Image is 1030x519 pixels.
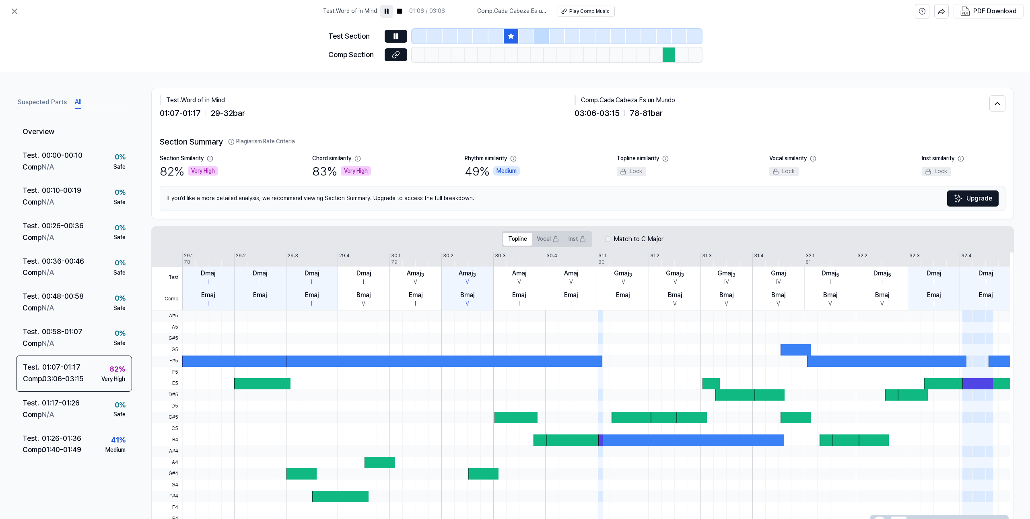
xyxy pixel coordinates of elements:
div: 32.2 [857,252,867,259]
div: Bmaj [875,290,889,300]
div: Section Similarity [160,155,204,163]
span: Comp [152,288,182,310]
div: Test . [23,220,42,232]
div: I [933,278,935,286]
div: I [260,300,261,308]
div: I [519,300,520,308]
div: Test . [23,291,42,302]
div: 49 % [465,163,520,180]
div: Dmaj [927,269,941,278]
div: 01:40 - 01:49 [42,444,81,456]
div: 82 % [109,364,125,375]
sub: 3 [681,272,684,278]
div: IV [724,278,729,286]
span: 29 - 32 bar [211,107,245,120]
div: V [466,300,469,308]
div: 30.2 [443,252,453,259]
svg: help [919,7,926,15]
div: 03:06 - 03:15 [42,373,84,385]
div: Gmaj [666,269,684,278]
h2: Section Summary [160,135,1005,148]
div: IV [672,278,677,286]
div: I [208,278,209,286]
div: Comp . [23,444,42,456]
div: 0 % [115,187,126,199]
span: D#5 [152,389,182,401]
div: Emaj [979,290,993,300]
div: I [208,300,209,308]
div: V [362,300,365,308]
a: SparklesUpgrade [947,190,999,207]
span: G4 [152,480,182,491]
div: 0 % [115,222,126,234]
div: Comp . [23,409,42,421]
div: Gmaj [614,269,632,278]
div: Very High [101,375,125,383]
div: 00:36 - 00:46 [42,256,84,267]
div: Test . [23,397,42,409]
div: V [569,278,573,286]
div: Overview [16,120,132,144]
button: Vocal [532,233,564,246]
div: 30.4 [546,252,557,259]
div: V [466,278,469,286]
div: 80 [598,259,605,266]
div: Medium [493,166,520,176]
div: 41 % [111,434,126,446]
div: 31.1 [598,252,606,259]
div: IV [620,278,625,286]
div: Comp . [23,373,42,385]
sub: 5 [836,272,839,278]
button: Topline [503,233,532,246]
span: F5 [152,367,182,378]
button: Inst [564,233,591,246]
div: Bmaj [356,290,371,300]
div: Test . [23,185,42,196]
div: Inst similarity [922,155,954,163]
div: Safe [113,304,126,312]
span: A#4 [152,446,182,457]
div: 32.3 [909,252,920,259]
div: Emaj [253,290,267,300]
div: Lock [769,167,799,176]
div: 31.4 [754,252,764,259]
span: F#5 [152,356,182,367]
span: E5 [152,378,182,389]
span: D5 [152,401,182,412]
div: Emaj [512,290,526,300]
div: V [517,278,521,286]
span: Comp . Cada Cabeza Es un Mundo [477,7,548,15]
img: share [938,8,945,15]
span: Test . Word of in Mind [323,7,377,15]
div: N/A [42,338,54,349]
span: G5 [152,344,182,356]
div: Amaj [459,269,476,278]
div: Bmaj [719,290,733,300]
div: Medium [105,446,126,454]
span: B4 [152,434,182,446]
div: I [830,278,831,286]
sub: 3 [473,272,476,278]
div: Test . [23,326,42,338]
span: F#4 [152,491,182,502]
span: A5 [152,322,182,333]
div: Test . [23,256,42,267]
div: 00:10 - 00:19 [42,185,81,196]
div: Safe [113,163,126,171]
label: Match to C Major [614,234,663,244]
div: I [933,300,935,308]
div: Lock [617,167,646,176]
div: 29.2 [236,252,246,259]
div: 01:17 - 01:26 [42,397,80,409]
div: Vocal similarity [769,155,807,163]
div: 0 % [115,257,126,269]
div: 29.4 [339,252,350,259]
div: Comp . [23,338,42,349]
div: Amaj [407,269,424,278]
sub: 3 [421,272,424,278]
div: 32.4 [961,252,972,259]
div: Emaj [305,290,319,300]
div: Emaj [201,290,215,300]
span: C#5 [152,412,182,423]
div: V [828,300,832,308]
